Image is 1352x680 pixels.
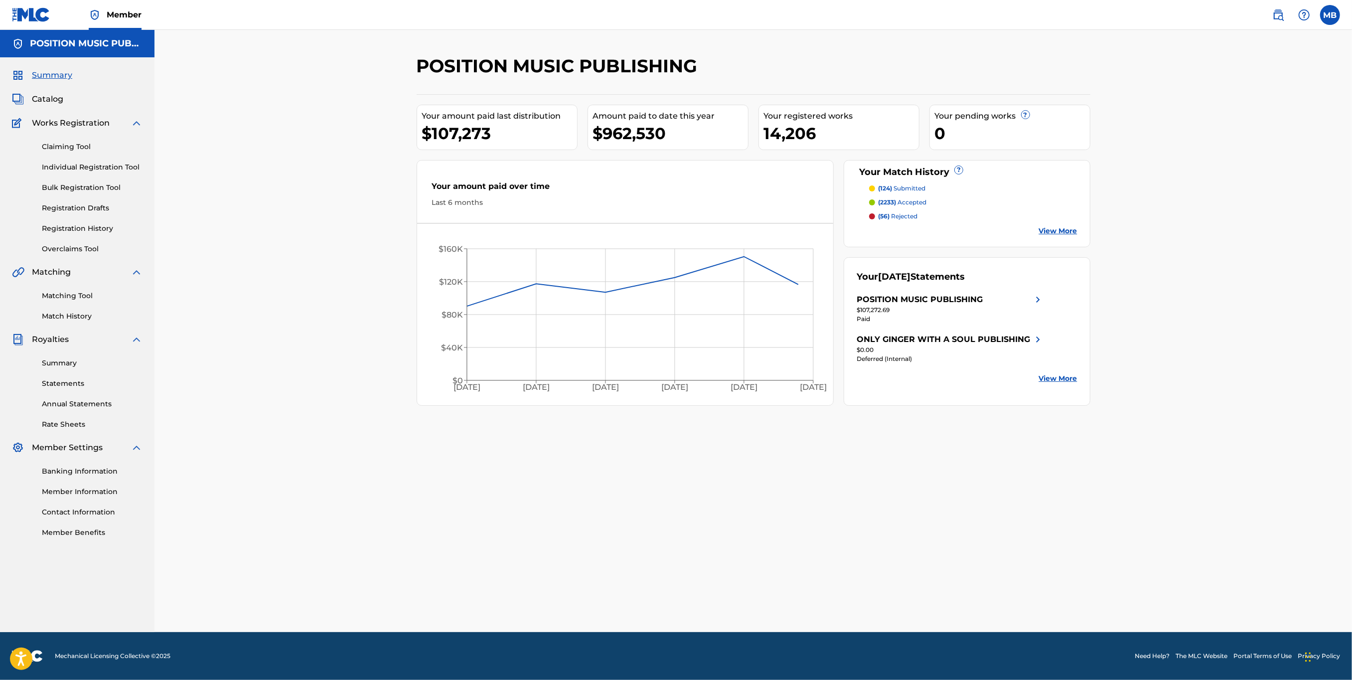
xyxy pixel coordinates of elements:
tspan: [DATE] [661,382,688,392]
a: View More [1039,226,1077,236]
a: Member Information [42,487,143,497]
a: Claiming Tool [42,142,143,152]
h5: POSITION MUSIC PUBLISHING [30,38,143,49]
a: Privacy Policy [1298,652,1340,661]
a: Matching Tool [42,291,143,301]
img: expand [131,266,143,278]
span: Catalog [32,93,63,105]
p: submitted [878,184,925,193]
a: Contact Information [42,507,143,517]
a: (56) rejected [869,212,1077,221]
div: ONLY GINGER WITH A SOUL PUBLISHING [857,334,1030,345]
div: $107,273 [422,122,577,145]
a: Rate Sheets [42,419,143,430]
tspan: $160K [439,244,463,254]
p: rejected [878,212,917,221]
div: Drag [1305,642,1311,672]
tspan: [DATE] [731,382,757,392]
a: Annual Statements [42,399,143,409]
div: User Menu [1320,5,1340,25]
a: Statements [42,378,143,389]
span: Works Registration [32,117,110,129]
div: $962,530 [593,122,748,145]
span: ? [955,166,963,174]
p: accepted [878,198,926,207]
img: Royalties [12,334,24,345]
span: [DATE] [878,271,910,282]
tspan: $0 [452,376,463,385]
span: Royalties [32,334,69,345]
span: Matching [32,266,71,278]
a: Overclaims Tool [42,244,143,254]
img: Top Rightsholder [89,9,101,21]
span: Member [107,9,142,20]
img: right chevron icon [1032,294,1044,306]
span: (2233) [878,198,896,206]
tspan: [DATE] [523,382,550,392]
img: Works Registration [12,117,25,129]
a: Public Search [1268,5,1288,25]
a: Registration History [42,223,143,234]
a: Match History [42,311,143,322]
tspan: [DATE] [592,382,619,392]
img: expand [131,117,143,129]
span: (56) [878,212,890,220]
img: help [1298,9,1310,21]
img: Summary [12,69,24,81]
img: search [1272,9,1284,21]
a: Member Benefits [42,527,143,538]
a: SummarySummary [12,69,72,81]
img: logo [12,650,43,662]
a: View More [1039,373,1077,384]
div: Last 6 months [432,197,819,208]
a: Banking Information [42,466,143,477]
tspan: [DATE] [453,382,480,392]
a: Need Help? [1135,652,1170,661]
a: ONLY GINGER WITH A SOUL PUBLISHINGright chevron icon$0.00Deferred (Internal) [857,334,1044,363]
div: POSITION MUSIC PUBLISHING [857,294,983,306]
a: Individual Registration Tool [42,162,143,172]
span: Summary [32,69,72,81]
iframe: Chat Widget [1302,632,1352,680]
div: Amount paid to date this year [593,110,748,122]
div: Your pending works [935,110,1090,122]
tspan: $120K [439,277,463,287]
a: POSITION MUSIC PUBLISHINGright chevron icon$107,272.69Paid [857,294,1044,324]
img: MLC Logo [12,7,50,22]
a: (124) submitted [869,184,1077,193]
span: Mechanical Licensing Collective © 2025 [55,652,170,661]
div: Your registered works [764,110,919,122]
img: Matching [12,266,24,278]
span: Member Settings [32,442,103,454]
a: Registration Drafts [42,203,143,213]
div: Deferred (Internal) [857,354,1044,363]
span: (124) [878,184,892,192]
img: expand [131,442,143,454]
img: Member Settings [12,442,24,454]
tspan: $40K [441,343,463,352]
div: Your Match History [857,166,1077,179]
a: The MLC Website [1176,652,1227,661]
h2: POSITION MUSIC PUBLISHING [417,55,703,77]
div: Your amount paid last distribution [422,110,577,122]
tspan: $80K [442,310,463,320]
div: Paid [857,315,1044,324]
div: $107,272.69 [857,306,1044,315]
div: 0 [935,122,1090,145]
div: Your Statements [857,270,965,284]
img: Catalog [12,93,24,105]
a: Summary [42,358,143,368]
a: Bulk Registration Tool [42,182,143,193]
img: right chevron icon [1032,334,1044,345]
div: 14,206 [764,122,919,145]
a: Portal Terms of Use [1233,652,1292,661]
span: ? [1022,111,1030,119]
img: expand [131,334,143,345]
tspan: [DATE] [800,382,827,392]
a: (2233) accepted [869,198,1077,207]
div: $0.00 [857,345,1044,354]
a: CatalogCatalog [12,93,63,105]
img: Accounts [12,38,24,50]
div: Your amount paid over time [432,180,819,197]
